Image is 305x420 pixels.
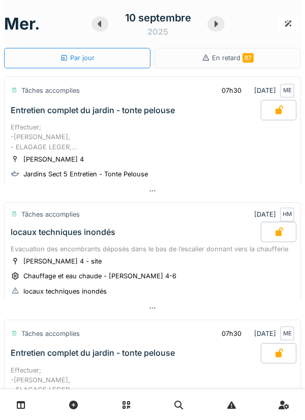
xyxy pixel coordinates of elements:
div: Tâches accomplies [21,209,80,219]
div: [DATE] [213,81,294,100]
div: Entretien complet du jardin - tonte pelouse [11,348,175,358]
div: ME [280,326,294,340]
div: 07h30 [222,329,241,338]
div: Jardins Sect 5 Entretien - Tonte Pelouse [23,169,148,179]
div: Tâches accomplies [21,86,80,95]
div: locaux techniques inondés [11,227,115,237]
div: Chauffage et eau chaude - [PERSON_NAME] 4-6 [23,271,176,281]
div: 07h30 [222,86,241,95]
div: [DATE] [254,207,294,222]
div: 2025 [147,25,168,38]
div: Par jour [60,53,95,63]
div: Effectuer; -[PERSON_NAME], - ELAGAGE LEGER, - DEBROUSSAILLAGE, -SOUFFLER LES PAPIERS PLUS CANNETT... [11,365,294,395]
div: [PERSON_NAME] 4 - site [23,256,102,266]
div: Entretien complet du jardin - tonte pelouse [11,106,175,115]
div: locaux techniques inondés [23,286,107,296]
div: ME [280,84,294,98]
div: [DATE] [213,324,294,343]
div: 10 septembre [125,10,191,25]
div: HM [280,207,294,222]
div: [PERSON_NAME] 4 [23,154,84,164]
div: Evacuation des encombrants déposés dans le bas de l’escalier donnant vers la chaufferie [11,244,294,254]
span: En retard [212,54,254,62]
span: 87 [242,53,254,63]
div: Effectuer; -[PERSON_NAME], - ELAGAGE LEGER, - DEBROUSSAILLAGE, -SOUFFLER LES PAPIERS PLUS CANNETT... [11,122,294,152]
div: Tâches accomplies [21,329,80,338]
h1: mer. [4,14,40,34]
